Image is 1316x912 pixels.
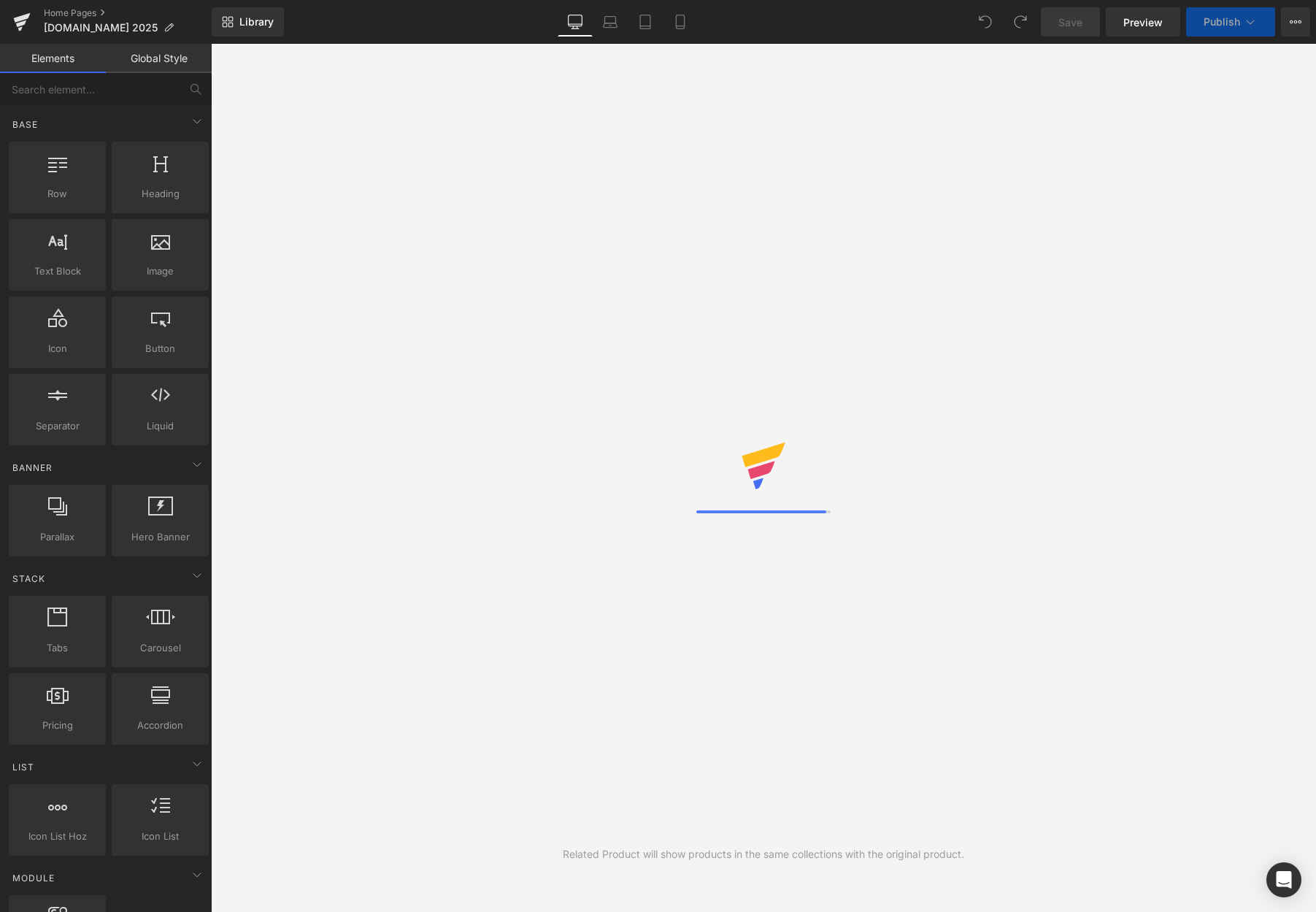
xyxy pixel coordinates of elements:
a: Laptop [593,7,628,37]
span: Liquid [116,418,204,434]
button: Redo [1006,7,1035,37]
span: Stack [11,572,47,586]
span: Heading [116,186,204,202]
span: Publish [1204,16,1240,28]
span: Save [1058,15,1082,30]
span: Separator [13,418,101,434]
span: Text Block [13,264,101,279]
span: Image [116,264,204,279]
button: More [1281,7,1310,37]
a: Mobile [663,7,698,37]
span: Pricing [13,718,101,733]
span: Hero Banner [116,529,204,545]
span: Icon List [116,829,204,844]
a: Tablet [628,7,663,37]
span: Accordion [116,718,204,733]
div: Open Intercom Messenger [1266,862,1301,897]
a: New Library [212,7,284,37]
div: Related Product will show products in the same collections with the original product. [563,846,964,862]
span: Parallax [13,529,101,545]
span: List [11,760,36,774]
span: Row [13,186,101,202]
span: Library [239,15,274,28]
button: Undo [971,7,1000,37]
span: Tabs [13,640,101,656]
span: Button [116,341,204,356]
a: Global Style [106,44,212,73]
a: Preview [1106,7,1180,37]
span: Icon [13,341,101,356]
a: Desktop [558,7,593,37]
span: Carousel [116,640,204,656]
span: Base [11,118,39,131]
a: Home Pages [44,7,212,19]
span: Preview [1123,15,1163,30]
span: Banner [11,461,54,475]
span: Icon List Hoz [13,829,101,844]
button: Publish [1186,7,1275,37]
span: Module [11,871,56,885]
span: [DOMAIN_NAME] 2025 [44,22,158,34]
